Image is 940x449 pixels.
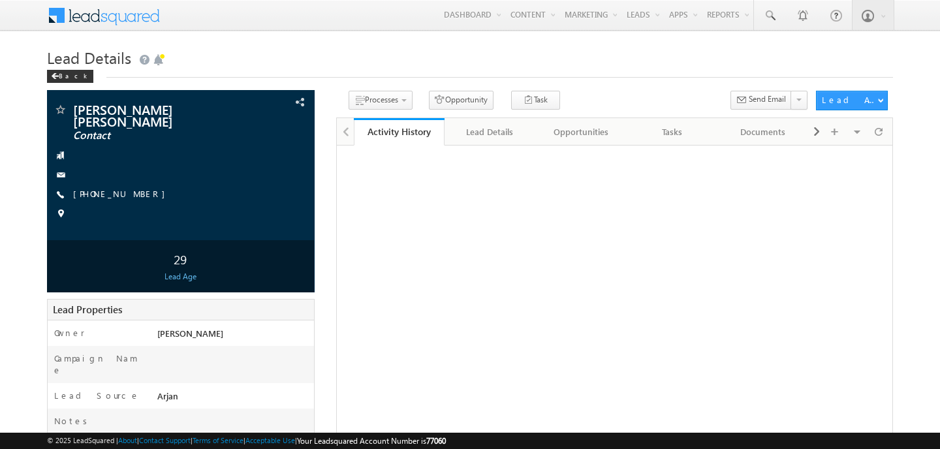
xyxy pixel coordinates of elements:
[354,118,445,146] a: Activity History
[50,247,311,271] div: 29
[154,390,314,408] div: Arjan
[73,103,238,127] span: [PERSON_NAME] [PERSON_NAME]
[157,328,223,339] span: [PERSON_NAME]
[816,91,888,110] button: Lead Actions
[73,129,238,142] span: Contact
[749,93,786,105] span: Send Email
[54,327,85,339] label: Owner
[47,70,93,83] div: Back
[429,91,493,110] button: Opportunity
[349,91,413,110] button: Processes
[54,352,144,376] label: Campaign Name
[718,118,809,146] a: Documents
[50,271,311,283] div: Lead Age
[47,69,100,80] a: Back
[364,125,435,138] div: Activity History
[728,124,798,140] div: Documents
[455,124,524,140] div: Lead Details
[365,95,398,104] span: Processes
[627,118,718,146] a: Tasks
[546,124,616,140] div: Opportunities
[822,94,877,106] div: Lead Actions
[637,124,706,140] div: Tasks
[426,436,446,446] span: 77060
[73,188,172,201] span: [PHONE_NUMBER]
[445,118,536,146] a: Lead Details
[193,436,243,444] a: Terms of Service
[54,390,140,401] label: Lead Source
[297,436,446,446] span: Your Leadsquared Account Number is
[118,436,137,444] a: About
[53,303,122,316] span: Lead Properties
[47,435,446,447] span: © 2025 LeadSquared | | | | |
[245,436,295,444] a: Acceptable Use
[730,91,792,110] button: Send Email
[511,91,560,110] button: Task
[54,415,92,427] label: Notes
[47,47,131,68] span: Lead Details
[536,118,627,146] a: Opportunities
[139,436,191,444] a: Contact Support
